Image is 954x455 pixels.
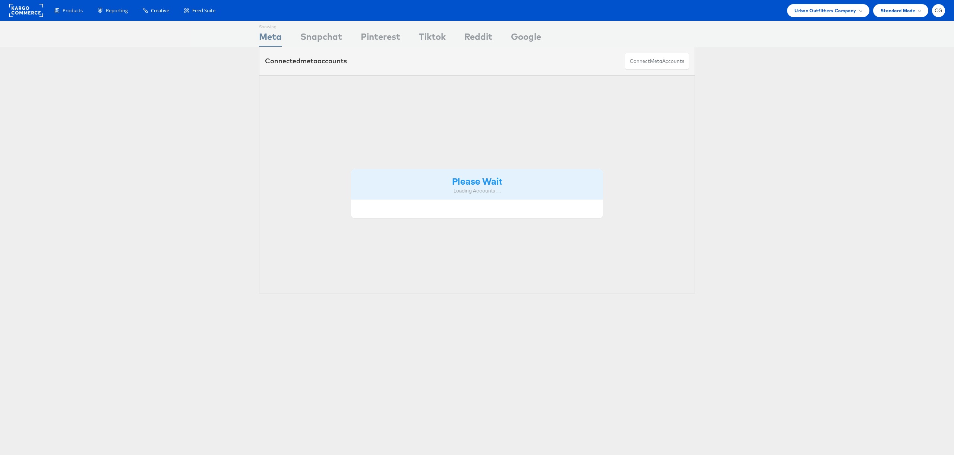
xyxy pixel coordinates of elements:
span: meta [650,58,662,65]
div: Meta [259,30,282,47]
div: Connected accounts [265,56,347,66]
div: Reddit [464,30,492,47]
button: ConnectmetaAccounts [625,53,689,70]
div: Tiktok [419,30,446,47]
span: Creative [151,7,169,14]
span: CG [935,8,943,13]
div: Snapchat [300,30,342,47]
div: Pinterest [361,30,400,47]
span: Feed Suite [192,7,215,14]
span: meta [300,57,318,65]
strong: Please Wait [452,175,502,187]
div: Showing [259,21,282,30]
span: Standard Mode [881,7,915,15]
span: Reporting [106,7,128,14]
span: Products [63,7,83,14]
div: Loading Accounts .... [357,187,597,194]
span: Urban Outfitters Company [795,7,856,15]
div: Google [511,30,541,47]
